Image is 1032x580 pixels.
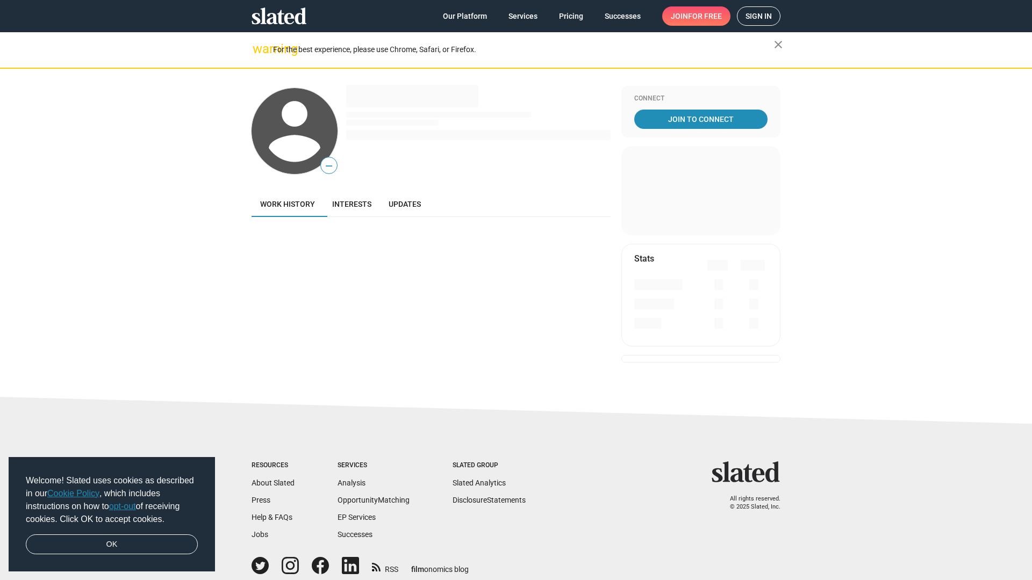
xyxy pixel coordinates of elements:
[453,479,506,487] a: Slated Analytics
[389,200,421,208] span: Updates
[324,191,380,217] a: Interests
[411,565,424,574] span: film
[662,6,730,26] a: Joinfor free
[550,6,592,26] a: Pricing
[411,556,469,575] a: filmonomics blog
[332,200,371,208] span: Interests
[9,457,215,572] div: cookieconsent
[26,474,198,526] span: Welcome! Slated uses cookies as described in our , which includes instructions on how to of recei...
[252,479,295,487] a: About Slated
[252,496,270,504] a: Press
[508,6,537,26] span: Services
[636,110,765,129] span: Join To Connect
[746,7,772,25] span: Sign in
[260,200,315,208] span: Work history
[634,110,768,129] a: Join To Connect
[252,461,295,470] div: Resources
[253,42,266,55] mat-icon: warning
[453,461,526,470] div: Slated Group
[605,6,641,26] span: Successes
[688,6,722,26] span: for free
[453,496,526,504] a: DisclosureStatements
[338,496,410,504] a: OpportunityMatching
[671,6,722,26] span: Join
[634,95,768,103] div: Connect
[434,6,496,26] a: Our Platform
[109,502,136,511] a: opt-out
[47,489,99,498] a: Cookie Policy
[737,6,780,26] a: Sign in
[719,495,780,511] p: All rights reserved. © 2025 Slated, Inc.
[772,38,785,51] mat-icon: close
[372,558,398,575] a: RSS
[596,6,649,26] a: Successes
[273,42,774,57] div: For the best experience, please use Chrome, Safari, or Firefox.
[634,253,654,264] mat-card-title: Stats
[338,461,410,470] div: Services
[252,513,292,521] a: Help & FAQs
[338,513,376,521] a: EP Services
[321,159,337,173] span: —
[338,530,372,539] a: Successes
[26,534,198,555] a: dismiss cookie message
[443,6,487,26] span: Our Platform
[338,479,365,487] a: Analysis
[380,191,429,217] a: Updates
[252,191,324,217] a: Work history
[559,6,583,26] span: Pricing
[252,530,268,539] a: Jobs
[500,6,546,26] a: Services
